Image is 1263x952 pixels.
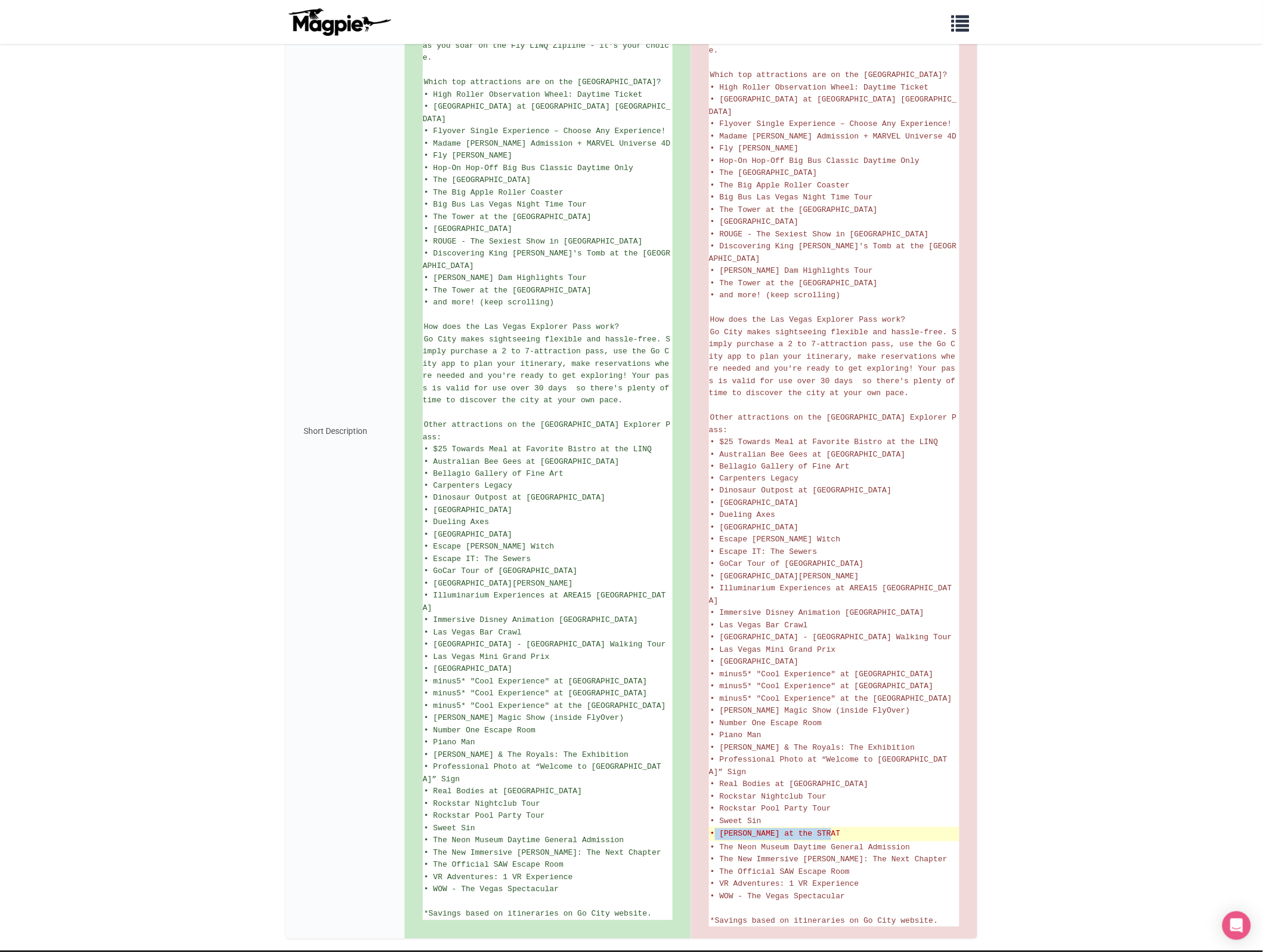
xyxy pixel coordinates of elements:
span: • Escape [PERSON_NAME] Witch [424,543,554,552]
span: • WOW - The Vegas Spectacular [710,892,845,901]
span: • minus5* "Cool Experience" at [GEOGRAPHIC_DATA] [424,689,647,698]
span: Other attractions on the [GEOGRAPHIC_DATA] Explorer Pass: [709,413,956,435]
span: • The Big Apple Roller Coaster [424,188,564,197]
span: • [GEOGRAPHIC_DATA][PERSON_NAME] [710,572,859,581]
span: • [GEOGRAPHIC_DATA] [424,506,512,515]
span: • Madame [PERSON_NAME] Admission + MARVEL Universe 4D [710,132,956,141]
span: • Illuminarium Experiences at AREA15 [GEOGRAPHIC_DATA] [709,584,952,606]
span: • ROUGE - The Sexiest Show in [GEOGRAPHIC_DATA] [424,237,643,246]
span: • Discovering King [PERSON_NAME]'s Tomb at the [GEOGRAPHIC_DATA] [709,242,956,263]
span: • [GEOGRAPHIC_DATA] at [GEOGRAPHIC_DATA] [GEOGRAPHIC_DATA] [423,102,670,124]
span: • Big Bus Las Vegas Night Time Tour [710,193,873,202]
span: • Immersive Disney Animation [GEOGRAPHIC_DATA] [710,609,924,618]
span: • [PERSON_NAME] Magic Show (inside FlyOver) [710,707,910,716]
span: • Dueling Axes [424,518,489,527]
span: • The Neon Museum Daytime General Admission [424,836,624,845]
span: • High Roller Observation Wheel: Daytime Ticket [710,83,929,92]
span: • $25 Towards Meal at Favorite Bistro at the LINQ [424,445,652,454]
span: • Rockstar Nightclub Tour [710,793,826,802]
span: • VR Adventures: 1 VR Experience [710,880,859,889]
span: • Carpenters Legacy [424,482,512,491]
span: Go City makes sightseeing flexible and hassle-free. Simply purchase a 2 to 7-attraction pass, use... [709,328,960,398]
span: How does the Las Vegas Explorer Pass work? [424,322,620,331]
span: • The New Immersive [PERSON_NAME]: The Next Chapter [424,849,661,858]
span: Other attractions on the [GEOGRAPHIC_DATA] Explorer Pass: [423,420,670,442]
span: • Madame [PERSON_NAME] Admission + MARVEL Universe 4D [424,139,670,148]
span: • [PERSON_NAME] Magic Show (inside FlyOver) [424,714,624,723]
span: • Professional Photo at “Welcome to [GEOGRAPHIC_DATA]” Sign [709,756,948,777]
span: • Professional Photo at “Welcome to [GEOGRAPHIC_DATA]” Sign [423,763,661,784]
span: • Escape IT: The Sewers [424,555,531,564]
span: • [GEOGRAPHIC_DATA] [710,217,798,226]
span: • [PERSON_NAME] & The Royals: The Exhibition [710,744,915,753]
span: • ROUGE - The Sexiest Show in [GEOGRAPHIC_DATA] [710,230,929,239]
span: • Number One Escape Room [424,726,535,735]
span: • [GEOGRAPHIC_DATA] [710,499,798,508]
span: • minus5* "Cool Experience" at the [GEOGRAPHIC_DATA] [710,695,952,704]
span: • Big Bus Las Vegas Night Time Tour [424,200,587,209]
span: Which top attractions are on the [GEOGRAPHIC_DATA]? [710,70,948,79]
span: • Piano Man [710,731,761,740]
span: *Savings based on itineraries on Go City website. [424,910,652,919]
span: • [GEOGRAPHIC_DATA] [424,531,512,540]
span: • Escape IT: The Sewers [710,548,817,557]
del: • [PERSON_NAME] at the STRAT [710,828,958,840]
span: • [PERSON_NAME] Dam Highlights Tour [424,273,587,282]
span: • Fly [PERSON_NAME] [710,144,798,153]
span: • Hop-On Hop-Off Big Bus Classic Daytime Only [710,156,920,165]
span: • GoCar Tour of [GEOGRAPHIC_DATA] [710,560,863,569]
span: • The Tower at the [GEOGRAPHIC_DATA] [710,205,878,214]
span: • High Roller Observation Wheel: Daytime Ticket [424,90,643,99]
span: • The Tower at the [GEOGRAPHIC_DATA] [710,279,878,288]
span: • [GEOGRAPHIC_DATA][PERSON_NAME] [424,580,573,589]
span: • minus5* "Cool Experience" at [GEOGRAPHIC_DATA] [710,670,933,679]
span: • [GEOGRAPHIC_DATA] [710,523,798,532]
span: • WOW - The Vegas Spectacular [424,885,559,894]
span: • Dinosaur Outpost at [GEOGRAPHIC_DATA] [424,494,605,503]
span: • minus5* "Cool Experience" at [GEOGRAPHIC_DATA] [424,677,647,686]
span: • Immersive Disney Animation [GEOGRAPHIC_DATA] [424,616,638,625]
span: • Las Vegas Bar Crawl [424,628,522,637]
span: • The [GEOGRAPHIC_DATA] [424,175,531,184]
span: • [PERSON_NAME] Dam Highlights Tour [710,266,873,275]
span: • Number One Escape Room [710,719,822,728]
div: Open Intercom Messenger [1222,911,1251,940]
span: • Bellagio Gallery of Fine Art [710,462,850,471]
span: Go City makes sightseeing flexible and hassle-free. Simply purchase a 2 to 7-attraction pass, use... [423,335,674,405]
span: • Sweet Sin [710,817,761,826]
span: • [GEOGRAPHIC_DATA] at [GEOGRAPHIC_DATA] [GEOGRAPHIC_DATA] [709,95,956,116]
span: • [GEOGRAPHIC_DATA] - [GEOGRAPHIC_DATA] Walking Tour [710,633,952,642]
span: • VR Adventures: 1 VR Experience [424,873,573,882]
span: • GoCar Tour of [GEOGRAPHIC_DATA] [424,567,577,576]
span: • [PERSON_NAME] & The Royals: The Exhibition [424,751,629,760]
span: • [GEOGRAPHIC_DATA] [710,658,798,667]
span: • Flyover Single Experience – Choose Any Experience! [710,119,952,128]
span: • Dinosaur Outpost at [GEOGRAPHIC_DATA] [710,486,891,495]
span: • Las Vegas Bar Crawl [710,621,808,630]
span: Which top attractions are on the [GEOGRAPHIC_DATA]? [424,78,661,87]
span: • $25 Towards Meal at Favorite Bistro at the LINQ [710,438,938,446]
span: • [GEOGRAPHIC_DATA] [424,224,512,233]
span: • Carpenters Legacy [710,475,798,483]
span: How does the Las Vegas Explorer Pass work? [710,315,906,324]
span: • The Tower at the [GEOGRAPHIC_DATA] [424,212,592,221]
span: • Rockstar Nightclub Tour [424,800,540,809]
span: • Dueling Axes [710,511,775,520]
span: • [GEOGRAPHIC_DATA] [424,665,512,674]
span: • Rockstar Pool Party Tour [424,812,545,821]
span: • The New Immersive [PERSON_NAME]: The Next Chapter [710,855,948,864]
span: • Flyover Single Experience – Choose Any Experience! [424,127,666,135]
span: • Australian Bee Gees at [GEOGRAPHIC_DATA] [424,457,620,466]
span: • Australian Bee Gees at [GEOGRAPHIC_DATA] [710,450,906,459]
span: • The Tower at the [GEOGRAPHIC_DATA] [424,286,592,295]
span: • Piano Man [424,738,475,747]
span: • The Official SAW Escape Room [710,868,850,877]
span: • Bellagio Gallery of Fine Art [424,469,564,478]
span: • Las Vegas Mini Grand Prix [710,646,836,655]
span: • minus5* "Cool Experience" at the [GEOGRAPHIC_DATA] [424,702,666,711]
span: • The Official SAW Escape Room [424,861,564,870]
span: • minus5* "Cool Experience" at [GEOGRAPHIC_DATA] [710,682,933,691]
span: • Discovering King [PERSON_NAME]'s Tomb at the [GEOGRAPHIC_DATA] [423,249,670,270]
span: • and more! (keep scrolling) [710,291,840,300]
img: logo-ab69f6fb50320c5b225c76a69d11143b.png [286,8,393,36]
